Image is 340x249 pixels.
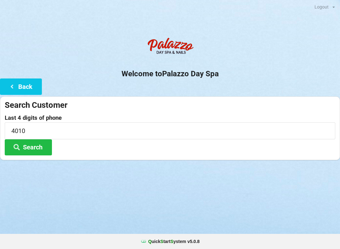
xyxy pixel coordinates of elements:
div: Search Customer [5,100,335,110]
b: uick tart ystem v 5.0.8 [148,238,200,245]
span: S [161,239,163,244]
span: S [170,239,173,244]
img: PalazzoDaySpaNails-Logo.png [145,34,195,60]
div: Logout [314,5,329,9]
button: Search [5,139,52,155]
input: 0000 [5,122,335,139]
img: favicon.ico [140,238,147,245]
span: Q [148,239,152,244]
label: Last 4 digits of phone [5,115,335,121]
